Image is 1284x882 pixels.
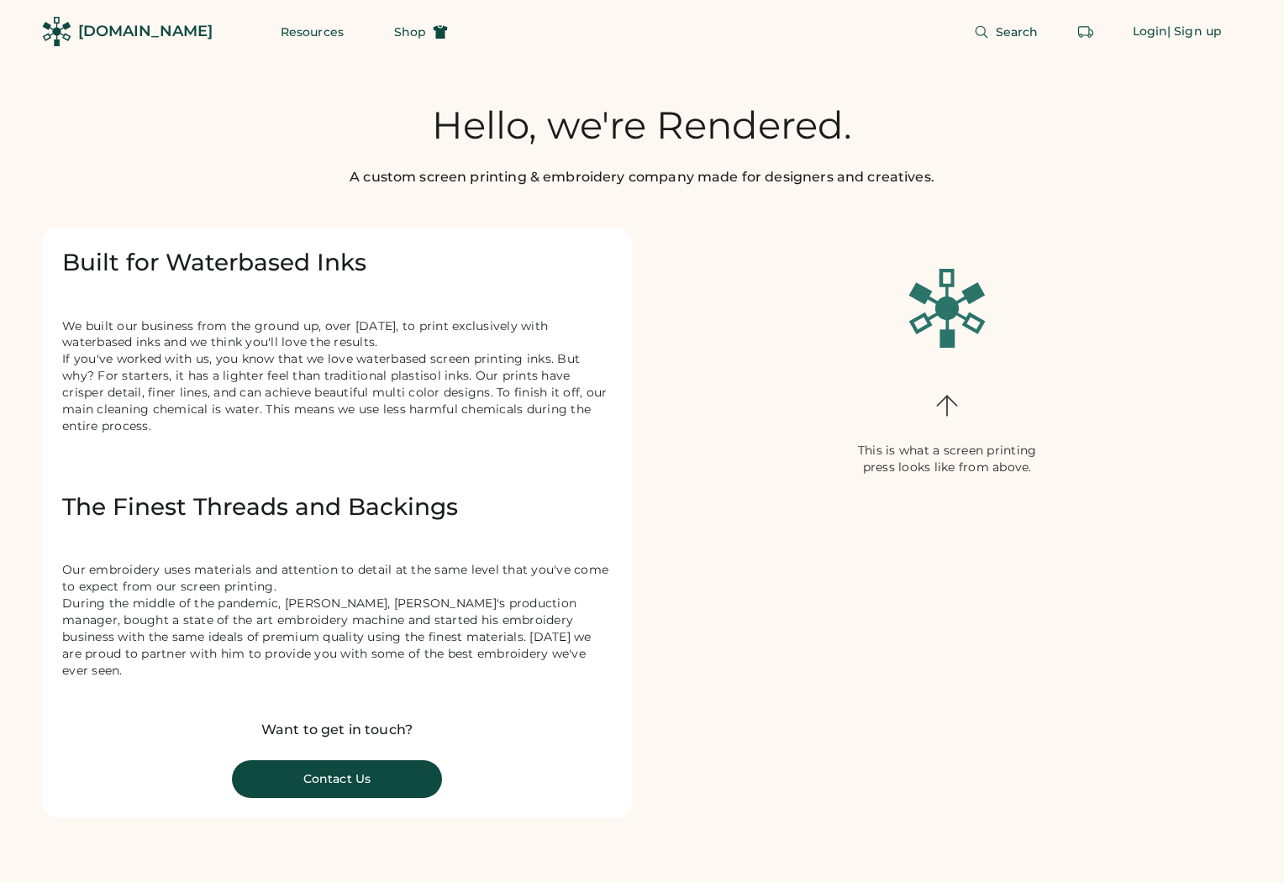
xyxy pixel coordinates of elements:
[1069,15,1102,49] button: Retrieve an order
[1133,24,1168,40] div: Login
[62,492,612,522] div: The Finest Threads and Backings
[394,26,426,38] span: Shop
[62,318,612,452] div: We built our business from the ground up, over [DATE], to print exclusively with waterbased inks ...
[78,21,213,42] div: [DOMAIN_NAME]
[42,17,71,46] img: Rendered Logo - Screens
[907,268,987,349] img: Screens-Green.svg
[374,15,468,49] button: Shop
[260,15,364,49] button: Resources
[842,443,1052,476] div: This is what a screen printing press looks like from above.
[350,167,934,187] div: A custom screen printing & embroidery company made for designers and creatives.
[232,720,442,740] div: Want to get in touch?
[996,26,1039,38] span: Search
[432,103,852,147] div: Hello, we're Rendered.
[62,562,612,679] div: Our embroidery uses materials and attention to detail at the same level that you've come to expec...
[954,15,1059,49] button: Search
[232,760,442,798] button: Contact Us
[62,248,612,278] div: Built for Waterbased Inks
[1167,24,1222,40] div: | Sign up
